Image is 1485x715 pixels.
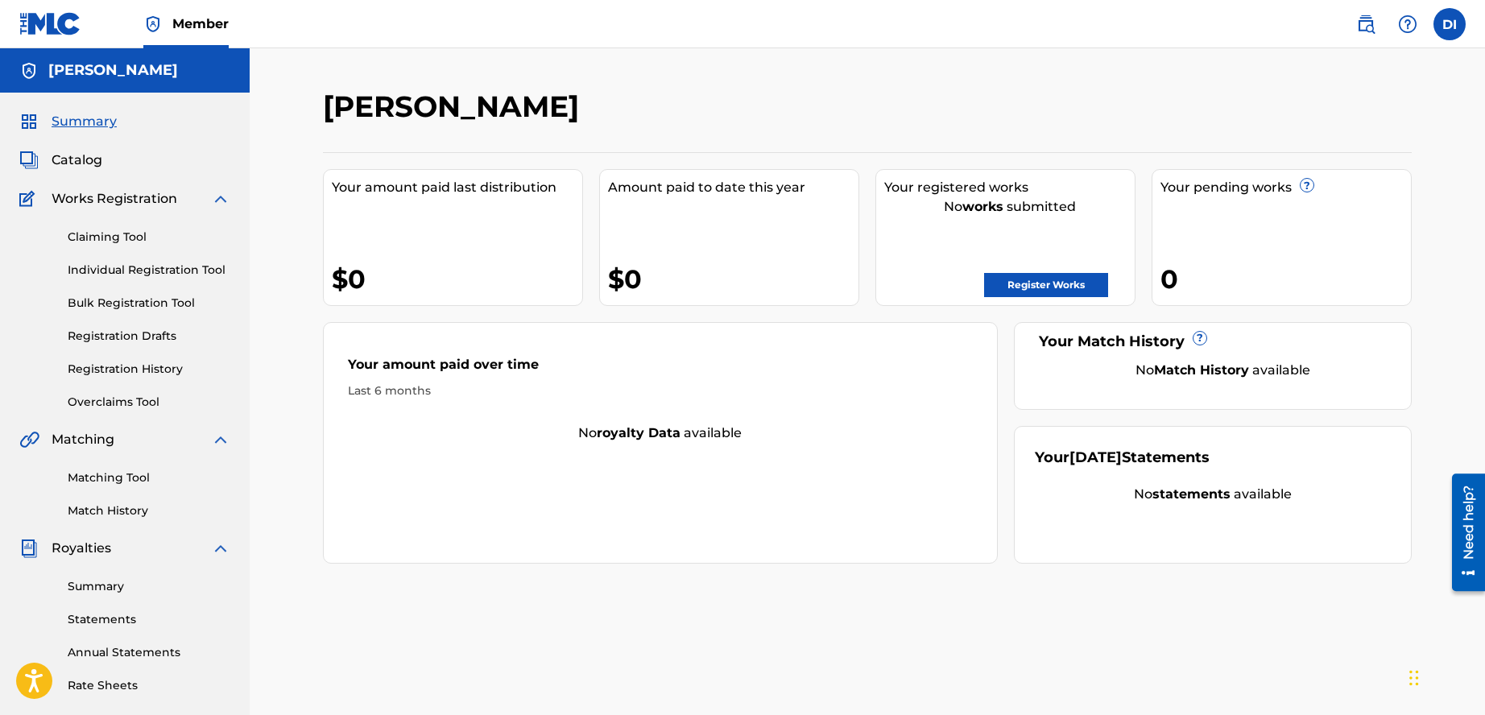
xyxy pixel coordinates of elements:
img: Matching [19,430,39,449]
div: No submitted [884,197,1135,217]
span: Member [172,14,229,33]
img: help [1398,14,1417,34]
img: Accounts [19,61,39,81]
div: 0 [1160,261,1411,297]
div: Amount paid to date this year [608,178,858,197]
a: Registration Drafts [68,328,230,345]
a: CatalogCatalog [19,151,102,170]
a: SummarySummary [19,112,117,131]
div: Your Statements [1035,447,1210,469]
div: Your amount paid over time [348,355,973,382]
a: Summary [68,578,230,595]
a: Rate Sheets [68,677,230,694]
iframe: Chat Widget [1404,638,1485,715]
a: Claiming Tool [68,229,230,246]
a: Bulk Registration Tool [68,295,230,312]
img: expand [211,539,230,558]
span: ? [1193,332,1206,345]
span: Catalog [52,151,102,170]
img: expand [211,189,230,209]
div: Your amount paid last distribution [332,178,582,197]
h2: [PERSON_NAME] [323,89,587,125]
span: [DATE] [1069,448,1122,466]
iframe: Resource Center [1440,468,1485,597]
span: Matching [52,430,114,449]
img: Catalog [19,151,39,170]
img: Royalties [19,539,39,558]
strong: statements [1152,486,1231,502]
img: Top Rightsholder [143,14,163,34]
a: Public Search [1350,8,1382,40]
a: Annual Statements [68,644,230,661]
a: Individual Registration Tool [68,262,230,279]
div: Help [1392,8,1424,40]
span: Works Registration [52,189,177,209]
div: $0 [332,261,582,297]
a: Overclaims Tool [68,394,230,411]
a: Match History [68,502,230,519]
span: Royalties [52,539,111,558]
span: ? [1301,179,1313,192]
strong: works [962,199,1003,214]
img: Summary [19,112,39,131]
a: Registration History [68,361,230,378]
a: Matching Tool [68,469,230,486]
div: Your pending works [1160,178,1411,197]
div: Drag [1409,654,1419,702]
img: expand [211,430,230,449]
div: Your Match History [1035,331,1392,353]
div: No available [324,424,997,443]
div: User Menu [1433,8,1466,40]
div: Your registered works [884,178,1135,197]
div: $0 [608,261,858,297]
h5: DAVID IMHOF [48,61,178,80]
span: Summary [52,112,117,131]
div: No available [1035,485,1392,504]
div: Last 6 months [348,382,973,399]
img: MLC Logo [19,12,81,35]
strong: Match History [1154,362,1249,378]
img: search [1356,14,1375,34]
a: Statements [68,611,230,628]
strong: royalty data [597,425,680,440]
a: Register Works [984,273,1108,297]
div: No available [1055,361,1392,380]
img: Works Registration [19,189,40,209]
